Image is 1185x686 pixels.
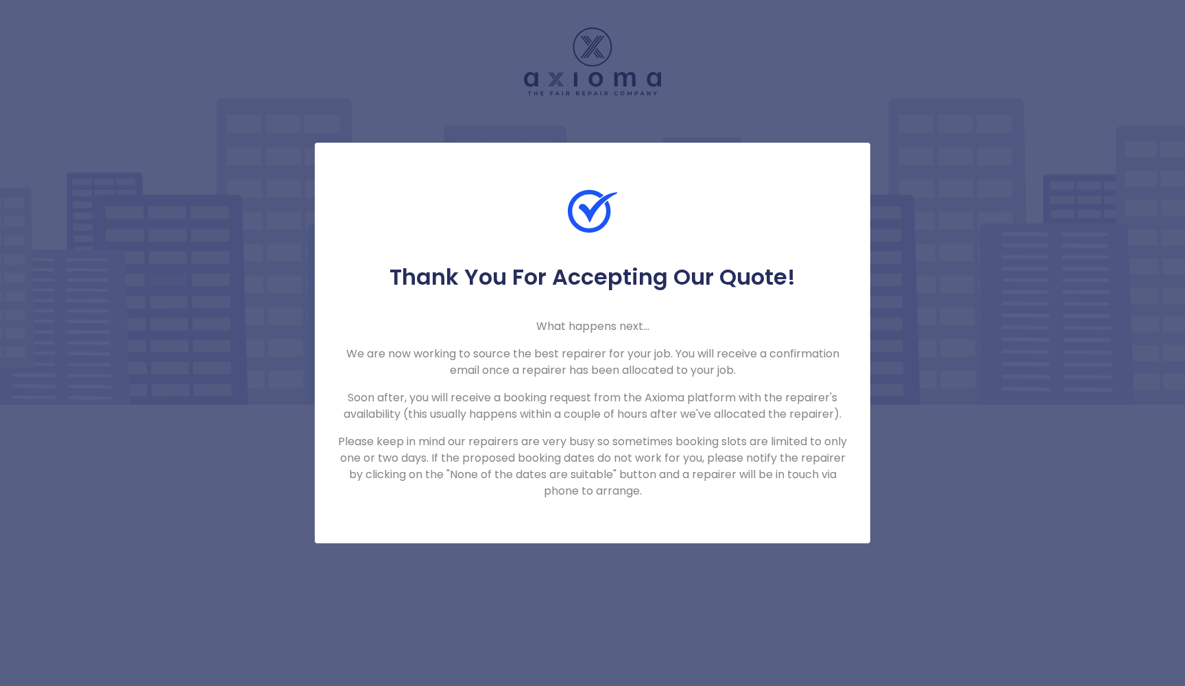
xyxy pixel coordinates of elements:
h5: Thank You For Accepting Our Quote! [337,263,848,291]
p: What happens next... [337,318,848,335]
p: Please keep in mind our repairers are very busy so sometimes booking slots are limited to only on... [337,434,848,499]
p: Soon after, you will receive a booking request from the Axioma platform with the repairer's avail... [337,390,848,423]
img: Check [568,187,617,236]
p: We are now working to source the best repairer for your job. You will receive a confirmation emai... [337,346,848,379]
